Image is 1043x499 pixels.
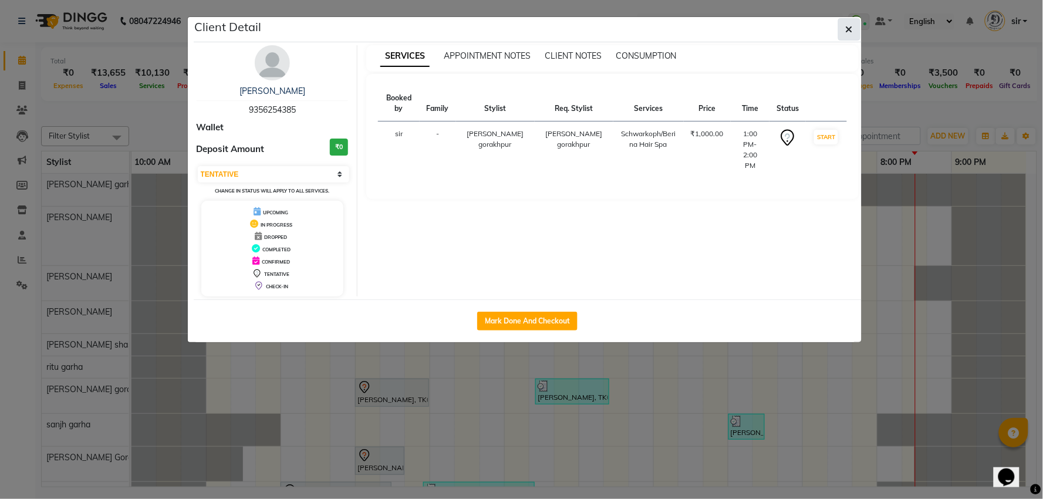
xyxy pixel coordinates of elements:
[263,210,288,215] span: UPCOMING
[620,129,677,150] div: Schwarkoph/Berina Hair Spa
[467,129,524,149] span: [PERSON_NAME] gorakhpur
[264,234,287,240] span: DROPPED
[215,188,329,194] small: Change in status will apply to all services.
[264,271,289,277] span: TENTATIVE
[378,122,420,178] td: sir
[262,259,290,265] span: CONFIRMED
[545,129,602,149] span: [PERSON_NAME] gorakhpur
[262,247,291,252] span: COMPLETED
[616,50,677,61] span: CONSUMPTION
[814,130,838,144] button: START
[731,122,770,178] td: 1:00 PM-2:00 PM
[545,50,602,61] span: CLIENT NOTES
[420,86,456,122] th: Family
[731,86,770,122] th: Time
[613,86,684,122] th: Services
[261,222,292,228] span: IN PROGRESS
[535,86,613,122] th: Req. Stylist
[691,129,724,139] div: ₹1,000.00
[994,452,1031,487] iframe: chat widget
[378,86,420,122] th: Booked by
[255,45,290,80] img: avatar
[197,121,224,134] span: Wallet
[266,284,288,289] span: CHECK-IN
[420,122,456,178] td: -
[330,139,348,156] h3: ₹0
[380,46,430,67] span: SERVICES
[769,86,806,122] th: Status
[477,312,578,331] button: Mark Done And Checkout
[239,86,305,96] a: [PERSON_NAME]
[456,86,535,122] th: Stylist
[249,104,296,115] span: 9356254385
[444,50,531,61] span: APPOINTMENT NOTES
[195,18,262,36] h5: Client Detail
[197,143,265,156] span: Deposit Amount
[684,86,731,122] th: Price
